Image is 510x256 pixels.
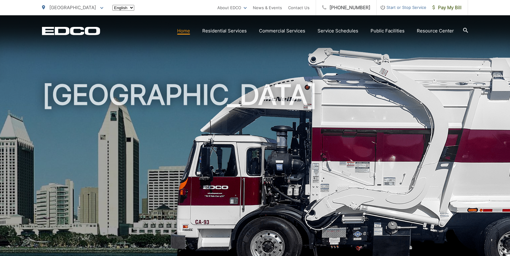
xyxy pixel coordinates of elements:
[318,27,358,35] a: Service Schedules
[42,27,100,35] a: EDCD logo. Return to the homepage.
[177,27,190,35] a: Home
[253,4,282,11] a: News & Events
[202,27,247,35] a: Residential Services
[371,27,405,35] a: Public Facilities
[49,5,96,10] span: [GEOGRAPHIC_DATA]
[112,5,134,11] select: Select a language
[288,4,310,11] a: Contact Us
[259,27,305,35] a: Commercial Services
[217,4,247,11] a: About EDCO
[417,27,454,35] a: Resource Center
[432,4,462,11] span: Pay My Bill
